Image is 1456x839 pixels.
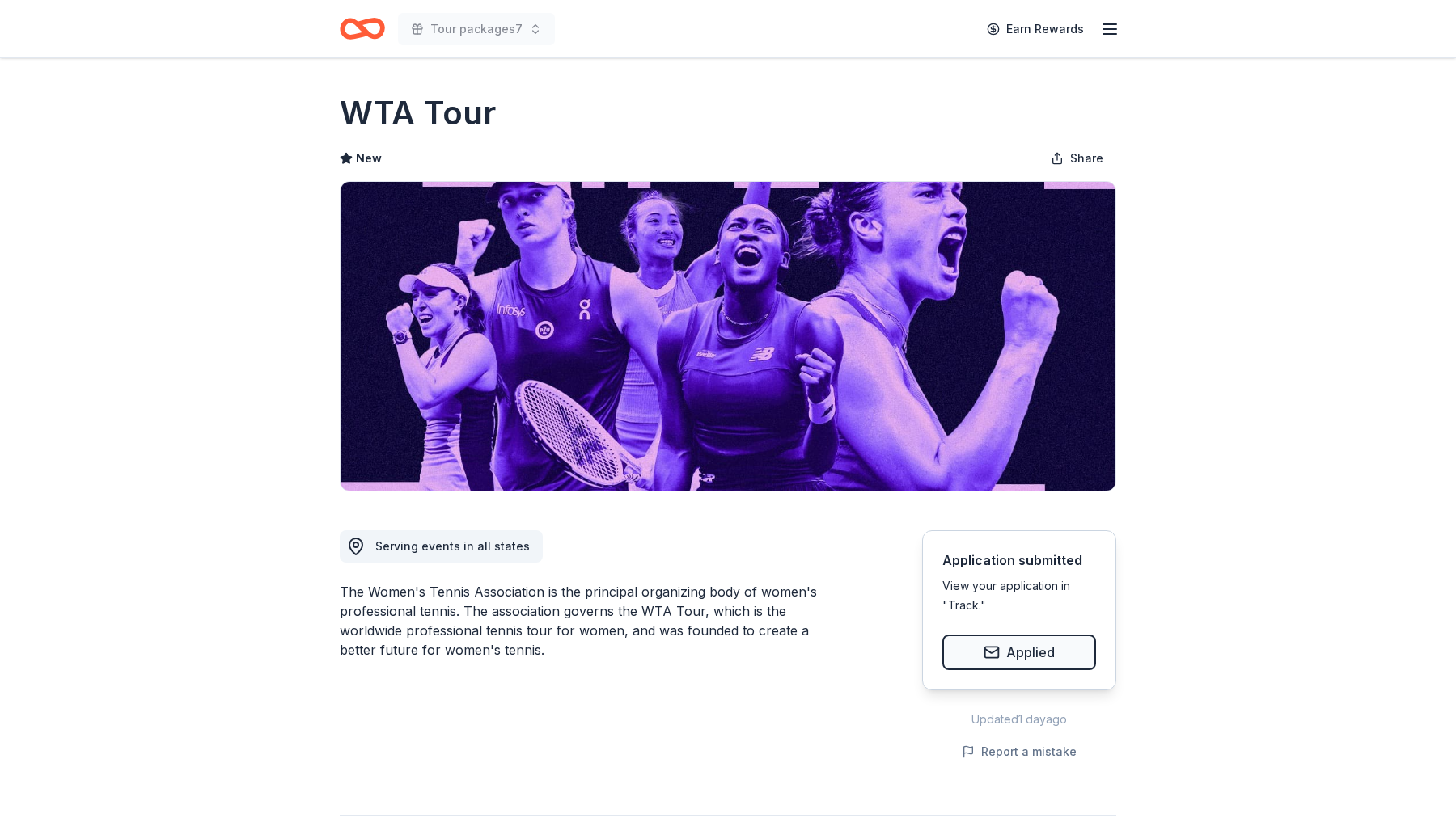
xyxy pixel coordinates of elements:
h1: WTA Tour [340,91,496,136]
span: Serving events in all states [375,539,530,553]
span: Applied [1006,642,1055,663]
a: Home [340,10,385,48]
span: New [356,149,382,168]
button: Applied [942,635,1096,670]
img: Image for WTA Tour [341,182,1115,491]
button: Report a mistake [962,742,1077,761]
div: View your application in "Track." [942,576,1096,615]
span: Share [1070,149,1103,168]
button: Share [1038,142,1116,175]
div: The Women's Tennis Association is the principal organizing body of women's professional tennis. T... [340,582,844,660]
button: Tour packages7 [398,13,555,45]
a: Earn Rewards [977,15,1094,44]
div: Updated 1 day ago [922,710,1116,729]
span: Tour packages7 [430,19,523,39]
div: Application submitted [942,550,1096,570]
